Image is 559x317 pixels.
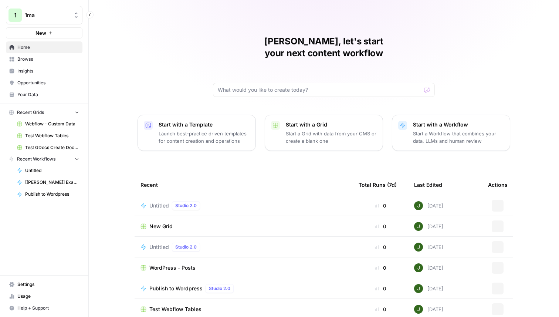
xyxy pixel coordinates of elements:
div: 0 [359,306,402,313]
a: Settings [6,279,82,290]
span: 1ma [25,11,70,19]
div: [DATE] [414,222,443,231]
a: Publish to WordpressStudio 2.0 [140,284,347,293]
a: Test GDocs Create Doc Grid [14,142,82,154]
p: Start with a Grid [286,121,377,128]
a: Your Data [6,89,82,101]
button: Start with a GridStart a Grid with data from your CMS or create a blank one [265,115,383,151]
a: Home [6,41,82,53]
span: Publish to Wordpress [149,285,203,292]
span: Browse [17,56,79,63]
div: Last Edited [414,175,442,195]
span: Your Data [17,91,79,98]
div: 0 [359,285,402,292]
span: Usage [17,293,79,300]
div: Recent [140,175,347,195]
span: Test Webflow Tables [25,132,79,139]
span: 1 [14,11,17,20]
a: UntitledStudio 2.0 [140,243,347,252]
span: Untitled [25,167,79,174]
img: 5v0yozua856dyxnw4lpcp45mgmzh [414,222,423,231]
p: Start a Workflow that combines your data, LLMs and human review [413,130,504,145]
button: Recent Workflows [6,154,82,165]
button: Recent Grids [6,107,82,118]
span: New Grid [149,223,173,230]
input: What would you like to create today? [218,86,421,94]
span: Untitled [149,243,169,251]
img: 5v0yozua856dyxnw4lpcp45mgmzh [414,263,423,272]
a: Usage [6,290,82,302]
h1: [PERSON_NAME], let's start your next content workflow [213,36,435,59]
div: 0 [359,223,402,230]
span: WordPress - Posts [149,264,196,272]
img: 5v0yozua856dyxnw4lpcp45mgmzh [414,243,423,252]
div: [DATE] [414,201,443,210]
div: 0 [359,243,402,251]
span: Home [17,44,79,51]
div: 0 [359,264,402,272]
a: Test Webflow Tables [14,130,82,142]
img: 5v0yozua856dyxnw4lpcp45mgmzh [414,284,423,293]
button: Help + Support [6,302,82,314]
div: [DATE] [414,263,443,272]
a: New Grid [140,223,347,230]
span: [[PERSON_NAME]] Example of a Webflow post with tables [25,179,79,186]
span: Recent Grids [17,109,44,116]
a: Opportunities [6,77,82,89]
div: Actions [488,175,508,195]
img: 5v0yozua856dyxnw4lpcp45mgmzh [414,201,423,210]
span: New [35,29,46,37]
span: Webflow - Custom Data [25,121,79,127]
img: 5v0yozua856dyxnw4lpcp45mgmzh [414,305,423,314]
p: Start with a Workflow [413,121,504,128]
p: Launch best-practice driven templates for content creation and operations [159,130,250,145]
span: Studio 2.0 [175,244,197,250]
p: Start a Grid with data from your CMS or create a blank one [286,130,377,145]
span: Recent Workflows [17,156,55,162]
span: Opportunities [17,80,79,86]
span: Help + Support [17,305,79,311]
a: Browse [6,53,82,65]
a: Untitled [14,165,82,176]
span: Test Webflow Tables [149,306,201,313]
div: [DATE] [414,284,443,293]
span: Untitled [149,202,169,209]
span: Settings [17,281,79,288]
button: Workspace: 1ma [6,6,82,24]
span: Studio 2.0 [175,202,197,209]
div: [DATE] [414,305,443,314]
div: 0 [359,202,402,209]
div: Total Runs (7d) [359,175,397,195]
a: [[PERSON_NAME]] Example of a Webflow post with tables [14,176,82,188]
span: Test GDocs Create Doc Grid [25,144,79,151]
a: UntitledStudio 2.0 [140,201,347,210]
p: Start with a Template [159,121,250,128]
button: Start with a TemplateLaunch best-practice driven templates for content creation and operations [138,115,256,151]
a: Insights [6,65,82,77]
span: Publish to Wordpress [25,191,79,198]
button: Start with a WorkflowStart a Workflow that combines your data, LLMs and human review [392,115,510,151]
div: [DATE] [414,243,443,252]
a: Test Webflow Tables [140,306,347,313]
button: New [6,27,82,38]
a: WordPress - Posts [140,264,347,272]
a: Publish to Wordpress [14,188,82,200]
a: Webflow - Custom Data [14,118,82,130]
span: Insights [17,68,79,74]
span: Studio 2.0 [209,285,230,292]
